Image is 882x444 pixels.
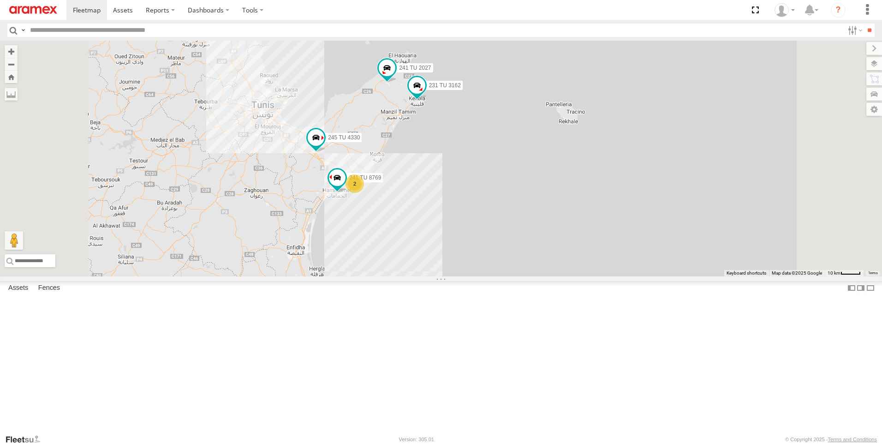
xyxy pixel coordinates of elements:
[346,174,364,193] div: 2
[5,231,23,250] button: Drag Pegman onto the map to open Street View
[771,3,798,17] div: Zied Bensalem
[5,58,18,71] button: Zoom out
[847,281,856,294] label: Dock Summary Table to the Left
[5,88,18,101] label: Measure
[399,64,431,71] span: 241 TU 2027
[856,281,865,294] label: Dock Summary Table to the Right
[328,134,360,141] span: 245 TU 4330
[4,282,33,294] label: Assets
[429,82,461,88] span: 231 TU 3162
[866,103,882,116] label: Map Settings
[844,24,864,37] label: Search Filter Options
[828,270,840,276] span: 10 km
[5,435,48,444] a: Visit our Website
[868,271,878,275] a: Terms
[825,270,864,276] button: Map Scale: 10 km per 40 pixels
[727,270,766,276] button: Keyboard shortcuts
[831,3,846,18] i: ?
[34,282,65,294] label: Fences
[9,6,57,14] img: aramex-logo.svg
[349,174,381,181] span: 241 TU 8769
[772,270,822,276] span: Map data ©2025 Google
[5,71,18,83] button: Zoom Home
[399,437,434,442] div: Version: 305.01
[866,281,875,294] label: Hide Summary Table
[785,437,877,442] div: © Copyright 2025 -
[828,437,877,442] a: Terms and Conditions
[19,24,27,37] label: Search Query
[5,45,18,58] button: Zoom in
